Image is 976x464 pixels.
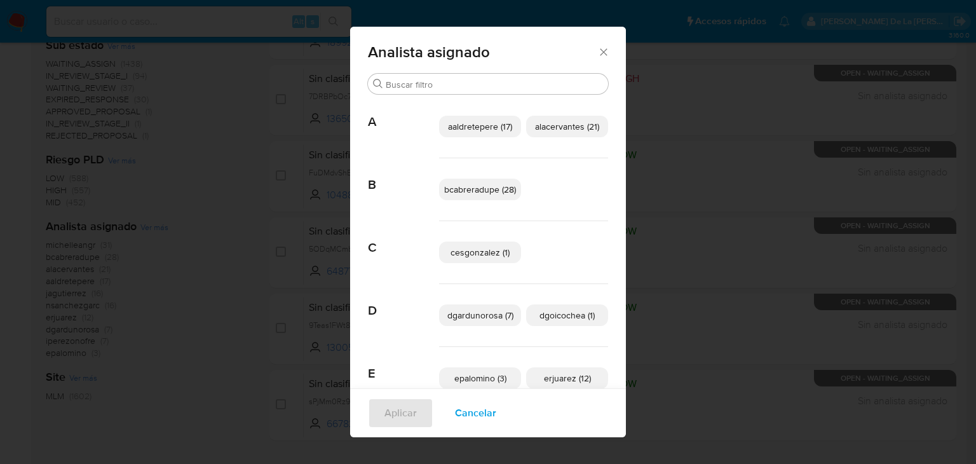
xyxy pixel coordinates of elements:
[597,46,609,57] button: Cerrar
[439,242,521,263] div: cesgonzalez (1)
[368,95,439,130] span: A
[368,44,597,60] span: Analista asignado
[368,284,439,318] span: D
[439,179,521,200] div: bcabreradupe (28)
[539,309,595,322] span: dgoicochea (1)
[451,246,510,259] span: cesgonzalez (1)
[526,304,608,326] div: dgoicochea (1)
[455,399,496,427] span: Cancelar
[526,116,608,137] div: alacervantes (21)
[439,304,521,326] div: dgardunorosa (7)
[373,79,383,89] button: Buscar
[544,372,591,385] span: erjuarez (12)
[368,221,439,256] span: C
[448,120,512,133] span: aaldretepere (17)
[444,183,516,196] span: bcabreradupe (28)
[454,372,506,385] span: epalomino (3)
[368,158,439,193] span: B
[439,367,521,389] div: epalomino (3)
[386,79,603,90] input: Buscar filtro
[439,116,521,137] div: aaldretepere (17)
[526,367,608,389] div: erjuarez (12)
[438,398,513,428] button: Cancelar
[535,120,599,133] span: alacervantes (21)
[447,309,513,322] span: dgardunorosa (7)
[368,347,439,381] span: E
